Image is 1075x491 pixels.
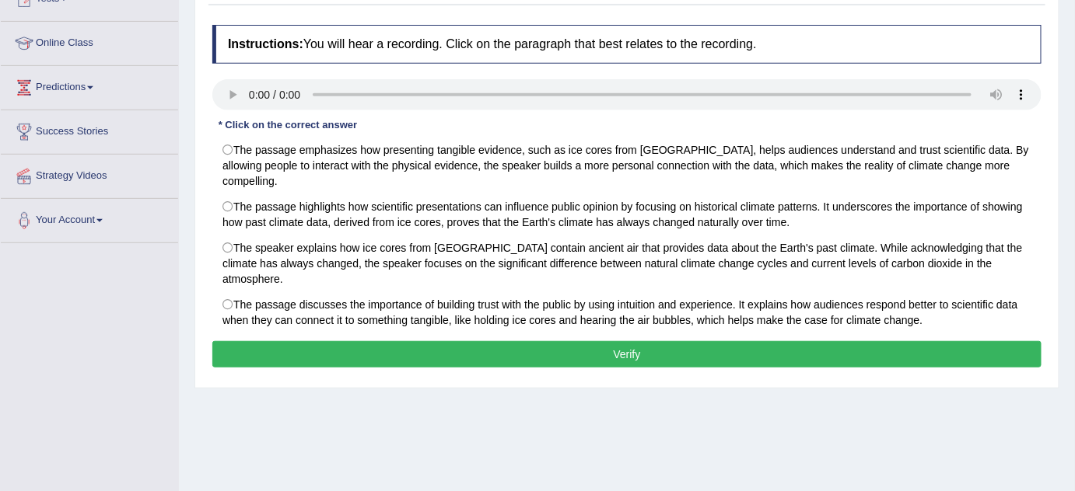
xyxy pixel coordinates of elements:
[212,341,1042,367] button: Verify
[212,193,1042,235] label: The passage highlights how scientific presentations can influence public opinion by focusing on h...
[212,291,1042,333] label: The passage discusses the importance of building trust with the public by using intuition and exp...
[1,155,178,193] a: Strategy Videos
[212,25,1042,64] h4: You will hear a recording. Click on the paragraph that best relates to the recording.
[212,118,363,133] div: * Click on the correct answer
[212,137,1042,194] label: The passage emphasizes how presenting tangible evidence, such as ice cores from [GEOGRAPHIC_DATA]...
[1,66,178,105] a: Predictions
[212,235,1042,292] label: The speaker explains how ice cores from [GEOGRAPHIC_DATA] contain ancient air that provides data ...
[228,37,303,50] b: Instructions:
[1,22,178,61] a: Online Class
[1,110,178,149] a: Success Stories
[1,199,178,238] a: Your Account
